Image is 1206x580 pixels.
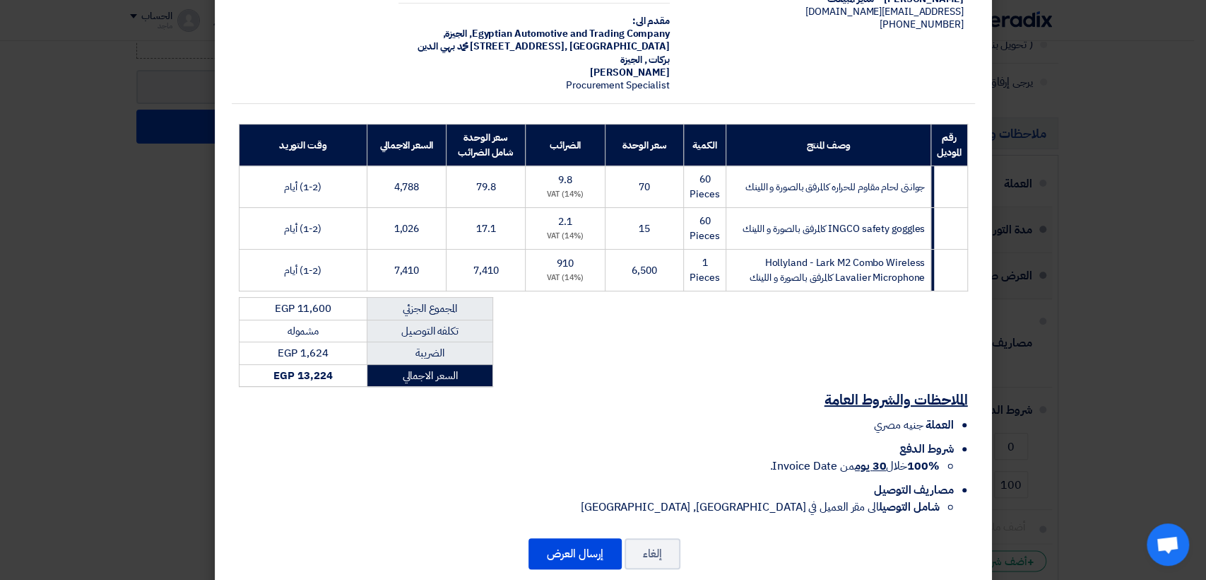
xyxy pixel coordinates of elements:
span: شروط الدفع [899,441,953,458]
span: العملة [926,417,953,434]
span: 60 Pieces [690,214,719,243]
span: [PHONE_NUMBER] [880,17,964,32]
span: Procurement Specialist [566,78,670,93]
span: [PERSON_NAME] [590,65,670,80]
strong: مقدم الى: [632,13,670,28]
span: 2.1 [558,214,572,229]
th: الضرائب [526,124,605,166]
div: Open chat [1147,523,1189,566]
span: 4,788 [394,180,420,195]
span: [EMAIL_ADDRESS][DOMAIN_NAME] [805,4,963,19]
td: السعر الاجمالي [367,364,492,387]
strong: 100% [907,458,940,475]
span: 6,500 [632,263,657,278]
span: مشموله [288,323,319,339]
td: EGP 11,600 [239,298,367,320]
td: تكلفه التوصيل [367,320,492,342]
span: EGP 1,624 [278,345,328,361]
span: 1 Pieces [690,255,719,285]
span: (1-2) أيام [284,180,321,195]
th: وصف المنتج [726,124,930,166]
td: المجموع الجزئي [367,298,492,320]
span: 17.1 [476,221,496,236]
td: الضريبة [367,342,492,365]
span: 79.8 [476,180,496,195]
span: 60 Pieces [690,172,719,202]
span: 7,410 [394,263,420,278]
span: Hollyland - Lark M2 Combo Wireless Lavalier Microphone كالمرفق بالصورة و اللينك [749,255,925,285]
div: (14%) VAT [531,272,598,284]
span: خلال من Invoice Date. [769,458,939,475]
span: (1-2) أيام [284,221,321,236]
span: 910 [557,256,574,271]
span: 1,026 [394,221,420,236]
button: إرسال العرض [528,538,622,569]
th: رقم الموديل [931,124,967,166]
th: الكمية [684,124,726,166]
span: 9.8 [558,173,572,187]
span: (1-2) أيام [284,263,321,278]
strong: EGP 13,224 [273,368,332,383]
u: 30 يوم [855,458,886,475]
th: سعر الوحدة [605,124,684,166]
div: (14%) VAT [531,189,598,201]
span: Egyptian Automotive and Trading Company, [469,26,670,41]
u: الملاحظات والشروط العامة [824,389,968,410]
span: الجيزة, [GEOGRAPHIC_DATA] ,[STREET_ADDRESS] محمد بهي الدين بركات , الجيزة [417,26,669,66]
th: وقت التوريد [239,124,367,166]
span: 15 [639,221,650,236]
span: 70 [639,180,650,195]
button: إلغاء [625,538,680,569]
span: INGCO safety goggles كالمرفق بالصورة و اللينك [742,221,925,236]
span: جوانتى لحام مقاوم للحراره كالمرفق بالصورة و اللينك [745,180,925,195]
li: الى مقر العميل في [GEOGRAPHIC_DATA], [GEOGRAPHIC_DATA] [239,499,940,516]
span: جنيه مصري [874,417,923,434]
th: سعر الوحدة شامل الضرائب [446,124,525,166]
div: (14%) VAT [531,231,598,243]
th: السعر الاجمالي [367,124,446,166]
span: مصاريف التوصيل [874,482,954,499]
span: 7,410 [473,263,499,278]
strong: شامل التوصيل [879,499,940,516]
